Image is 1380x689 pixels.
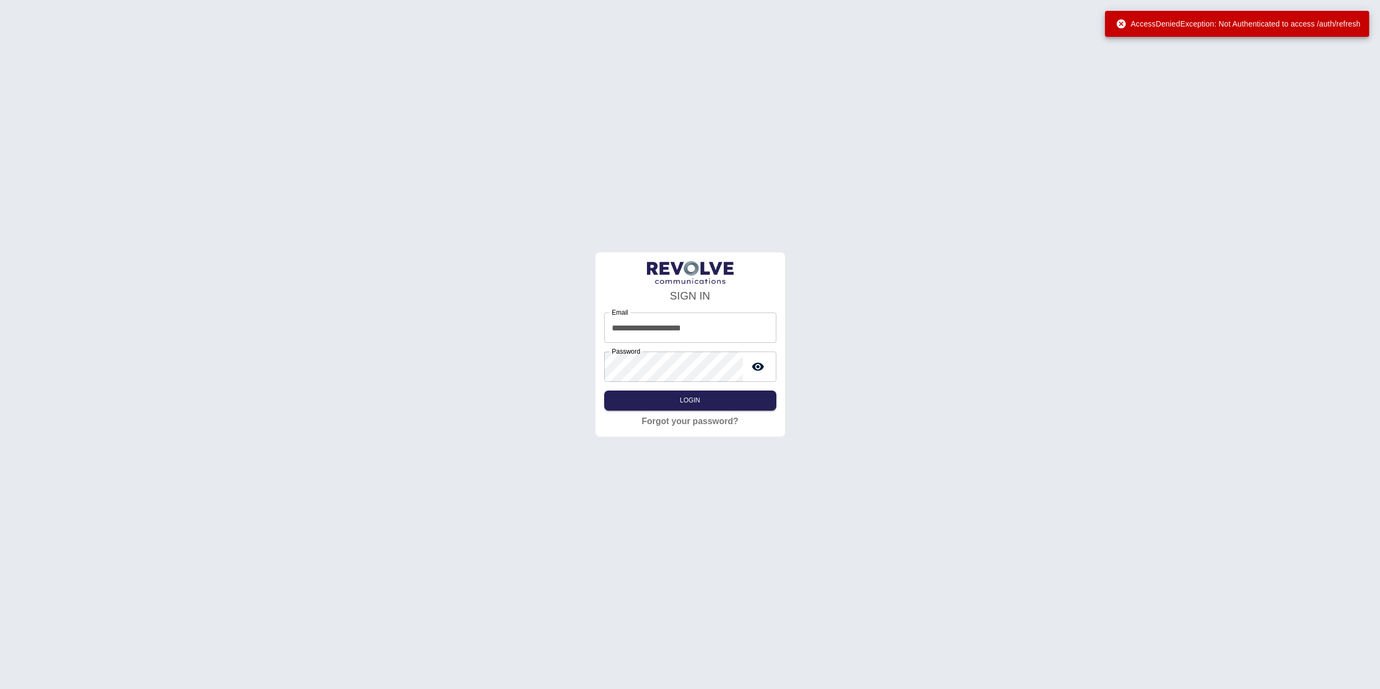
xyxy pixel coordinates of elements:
button: Login [604,391,776,411]
label: Email [612,308,628,317]
img: LogoText [647,261,734,284]
div: AccessDeniedException: Not Authenticated to access /auth/refresh [1116,14,1361,34]
button: toggle password visibility [747,356,769,378]
h4: SIGN IN [604,288,776,304]
a: Forgot your password? [642,415,738,428]
label: Password [612,347,640,356]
